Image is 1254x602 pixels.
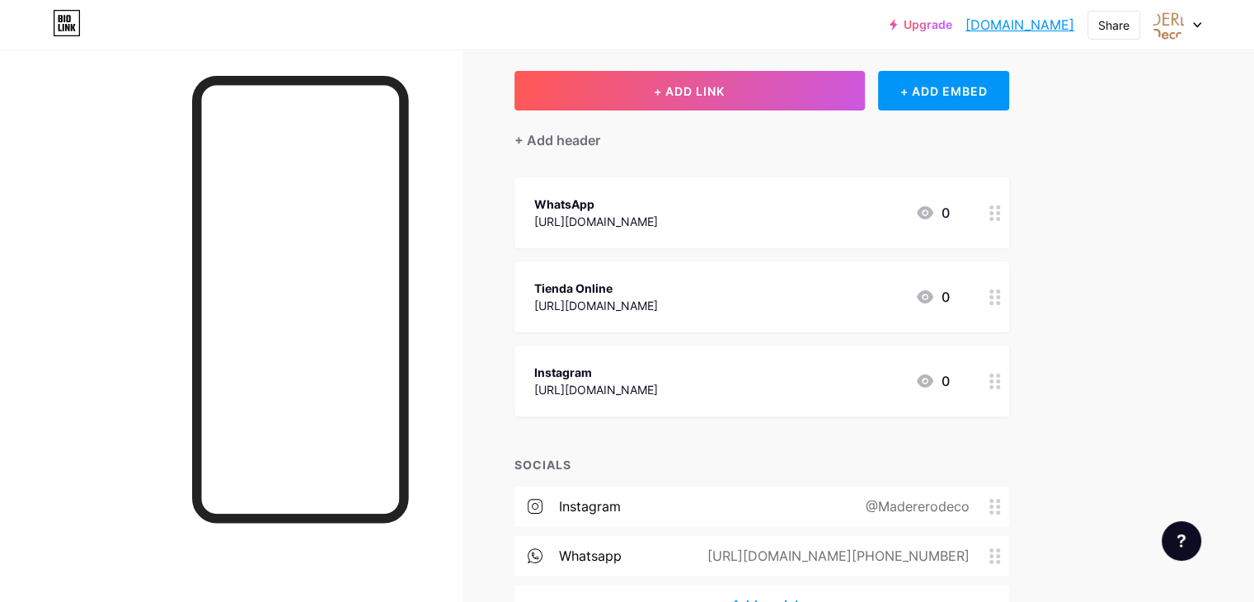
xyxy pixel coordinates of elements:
[534,381,658,398] div: [URL][DOMAIN_NAME]
[915,287,950,307] div: 0
[890,18,952,31] a: Upgrade
[534,364,658,381] div: Instagram
[514,130,600,150] div: + Add header
[534,213,658,230] div: [URL][DOMAIN_NAME]
[559,546,622,566] div: whatsapp
[514,456,1009,473] div: SOCIALS
[1153,9,1184,40] img: Federico Gomez Castro
[559,496,621,516] div: instagram
[878,71,1009,111] div: + ADD EMBED
[1098,16,1130,34] div: Share
[654,84,725,98] span: + ADD LINK
[839,496,989,516] div: @Madererodeco
[965,15,1074,35] a: [DOMAIN_NAME]
[915,371,950,391] div: 0
[534,280,658,297] div: Tienda Online
[681,546,989,566] div: [URL][DOMAIN_NAME][PHONE_NUMBER]
[534,297,658,314] div: [URL][DOMAIN_NAME]
[514,71,865,111] button: + ADD LINK
[534,195,658,213] div: WhatsApp
[915,203,950,223] div: 0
